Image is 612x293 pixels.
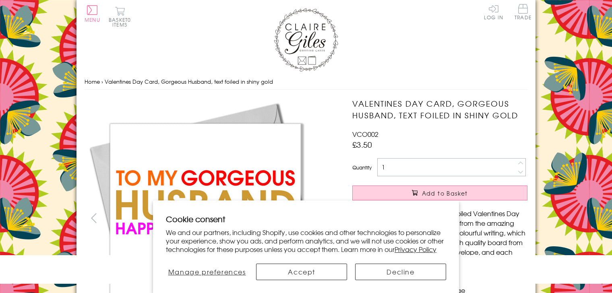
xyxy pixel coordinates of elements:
[352,139,372,150] span: £3.50
[352,129,378,139] span: VCO002
[166,264,248,280] button: Manage preferences
[256,264,347,280] button: Accept
[85,74,527,90] nav: breadcrumbs
[352,98,527,121] h1: Valentines Day Card, Gorgeous Husband, text foiled in shiny gold
[85,209,103,227] button: prev
[112,16,131,28] span: 0 items
[515,4,531,21] a: Trade
[352,164,372,171] label: Quantity
[422,189,468,197] span: Add to Basket
[352,186,527,200] button: Add to Basket
[105,78,273,85] span: Valentines Day Card, Gorgeous Husband, text foiled in shiny gold
[109,6,131,27] button: Basket0 items
[355,264,446,280] button: Decline
[85,16,100,23] span: Menu
[101,78,103,85] span: ›
[484,4,503,20] a: Log In
[515,4,531,20] span: Trade
[168,267,246,276] span: Manage preferences
[85,5,100,22] button: Menu
[166,228,446,253] p: We and our partners, including Shopify, use cookies and other technologies to personalize your ex...
[166,213,446,225] h2: Cookie consent
[85,78,100,85] a: Home
[395,244,436,254] a: Privacy Policy
[274,8,338,72] img: Claire Giles Greetings Cards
